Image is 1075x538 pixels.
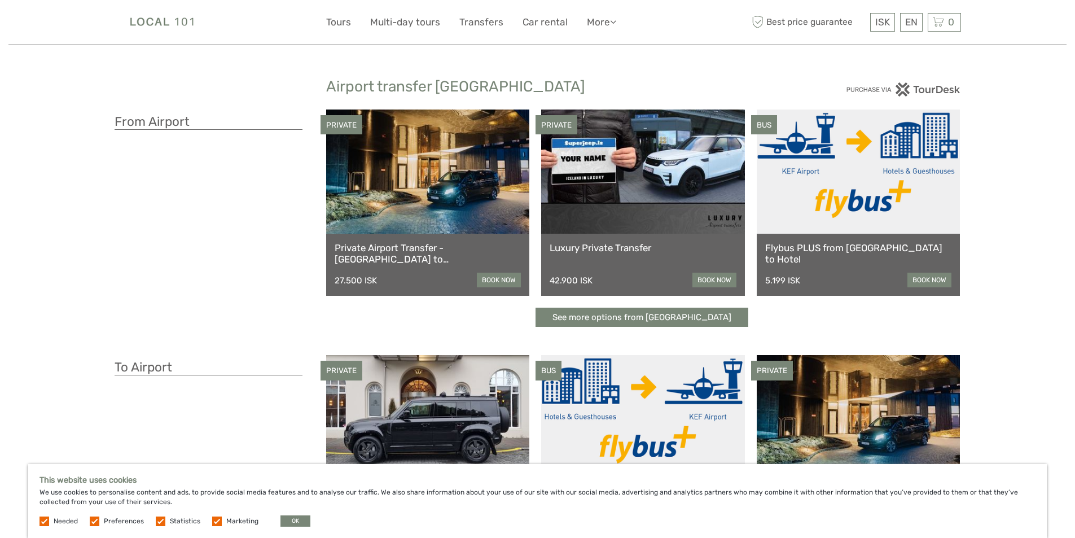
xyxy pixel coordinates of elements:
h2: Airport transfer [GEOGRAPHIC_DATA] [326,78,749,96]
a: Multi-day tours [370,14,440,30]
h3: To Airport [115,360,302,375]
div: 27.500 ISK [335,275,377,286]
div: EN [900,13,923,32]
a: See more options from [GEOGRAPHIC_DATA] [536,308,748,327]
span: ISK [875,16,890,28]
div: PRIVATE [321,361,362,380]
a: Transfers [459,14,503,30]
button: OK [280,515,310,527]
span: 0 [946,16,956,28]
a: book now [907,273,951,287]
a: Car rental [523,14,568,30]
div: BUS [536,361,561,380]
button: Open LiveChat chat widget [130,18,143,31]
div: PRIVATE [536,115,577,135]
div: 42.900 ISK [550,275,593,286]
div: 5.199 ISK [765,275,800,286]
h3: From Airport [115,114,302,130]
p: We're away right now. Please check back later! [16,20,128,29]
label: Marketing [226,517,258,526]
h5: This website uses cookies [40,475,1035,485]
img: PurchaseViaTourDesk.png [846,82,960,97]
div: PRIVATE [751,361,793,380]
div: We use cookies to personalise content and ads, to provide social media features and to analyse ou... [28,464,1047,538]
img: Local 101 [115,8,211,36]
a: Tours [326,14,351,30]
label: Preferences [104,517,144,526]
a: Luxury Private Transfer [550,242,736,253]
label: Statistics [170,517,200,526]
div: PRIVATE [321,115,362,135]
a: book now [692,273,736,287]
a: Private Airport Transfer - [GEOGRAPHIC_DATA] to [GEOGRAPHIC_DATA] [335,242,521,265]
a: Flybus PLUS from [GEOGRAPHIC_DATA] to Hotel [765,242,952,265]
a: More [587,14,616,30]
span: Best price guarantee [749,13,867,32]
label: Needed [54,517,78,526]
div: BUS [751,115,777,135]
a: book now [477,273,521,287]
